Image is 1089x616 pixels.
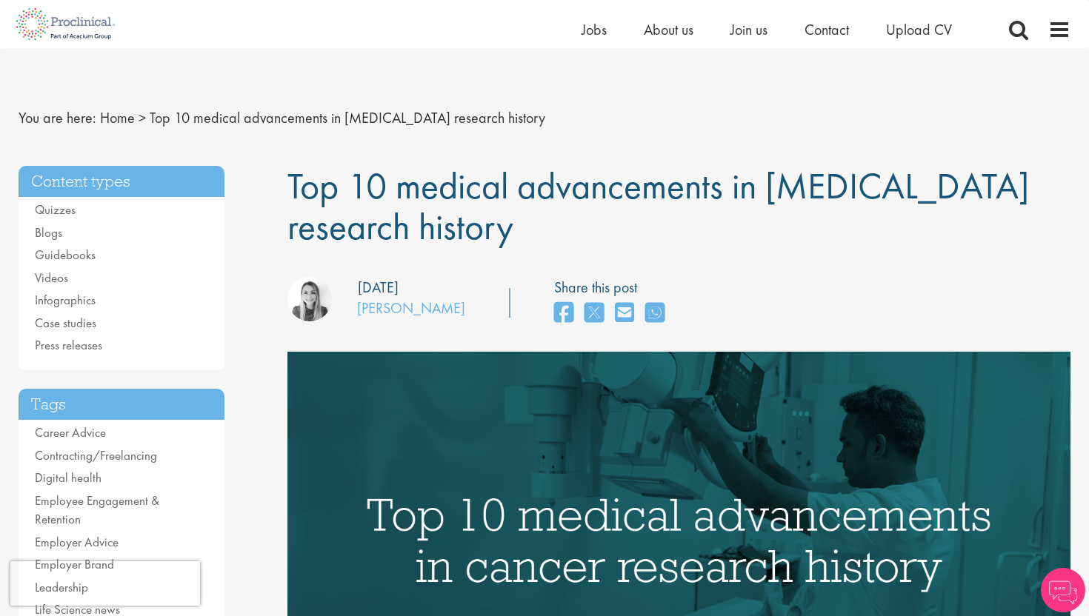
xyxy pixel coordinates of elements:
a: Employee Engagement & Retention [35,492,159,528]
a: [PERSON_NAME] [357,298,465,318]
a: share on whats app [645,298,665,329]
a: Employer Advice [35,534,119,550]
span: > [139,108,146,127]
a: Contact [805,20,849,39]
a: share on facebook [554,298,573,329]
a: breadcrumb link [100,108,135,127]
a: Join us [730,20,767,39]
div: [DATE] [358,277,399,298]
img: Hannah Burke [287,277,332,321]
a: share on twitter [585,298,604,329]
a: share on email [615,298,634,329]
a: Contracting/Freelancing [35,447,157,463]
a: Infographics [35,292,96,308]
img: Chatbot [1041,568,1085,612]
h3: Tags [19,389,224,421]
a: Quizzes [35,201,76,218]
span: Top 10 medical advancements in [MEDICAL_DATA] research history [150,108,545,127]
iframe: reCAPTCHA [10,561,200,606]
span: You are here: [19,108,96,127]
label: Share this post [554,277,672,298]
a: Career Advice [35,424,106,441]
a: Digital health [35,469,101,486]
a: Videos [35,269,68,286]
a: Upload CV [886,20,952,39]
h3: Content types [19,166,224,198]
a: Guidebooks [35,247,96,263]
a: Press releases [35,337,102,353]
a: Employer Brand [35,556,114,572]
span: Top 10 medical advancements in [MEDICAL_DATA] research history [287,162,1029,250]
a: Case studies [35,315,96,331]
a: Blogs [35,224,62,241]
a: About us [644,20,693,39]
a: Jobs [582,20,607,39]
